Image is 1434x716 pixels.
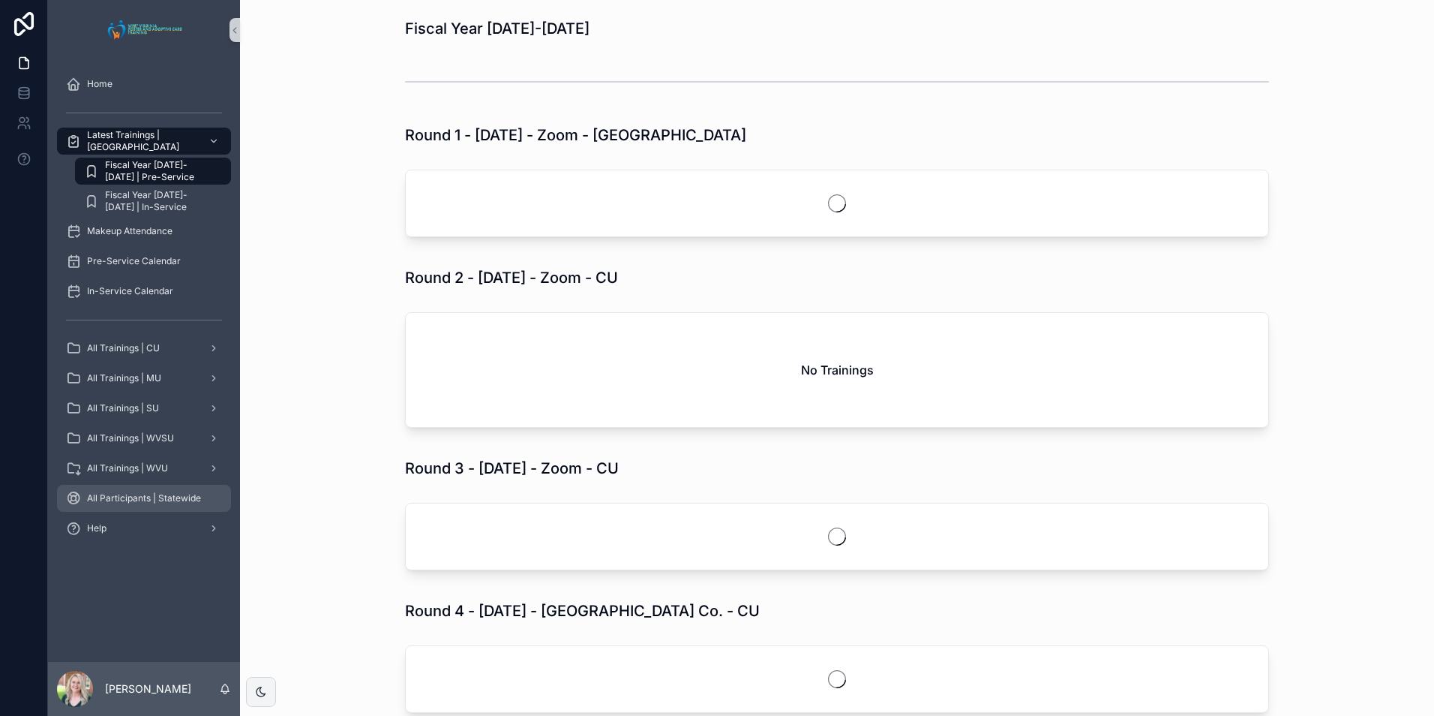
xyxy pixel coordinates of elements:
[405,125,746,146] h1: Round 1 - [DATE] - Zoom - [GEOGRAPHIC_DATA]
[87,285,173,297] span: In-Service Calendar
[57,455,231,482] a: All Trainings | WVU
[801,361,874,379] h2: No Trainings
[405,267,618,288] h1: Round 2 - [DATE] - Zoom - CU
[57,425,231,452] a: All Trainings | WVSU
[57,128,231,155] a: Latest Trainings | [GEOGRAPHIC_DATA]
[57,365,231,392] a: All Trainings | MU
[87,462,168,474] span: All Trainings | WVU
[87,402,159,414] span: All Trainings | SU
[405,600,760,621] h1: Round 4 - [DATE] - [GEOGRAPHIC_DATA] Co. - CU
[87,225,172,237] span: Makeup Attendance
[105,159,216,183] span: Fiscal Year [DATE]-[DATE] | Pre-Service
[405,18,589,39] h1: Fiscal Year [DATE]-[DATE]
[57,278,231,305] a: In-Service Calendar
[57,71,231,98] a: Home
[87,78,112,90] span: Home
[87,492,201,504] span: All Participants | Statewide
[87,255,181,267] span: Pre-Service Calendar
[105,681,191,696] p: [PERSON_NAME]
[405,458,619,479] h1: Round 3 - [DATE] - Zoom - CU
[57,335,231,362] a: All Trainings | CU
[57,485,231,512] a: All Participants | Statewide
[48,60,240,561] div: scrollable content
[103,18,185,42] img: App logo
[87,432,174,444] span: All Trainings | WVSU
[57,395,231,422] a: All Trainings | SU
[57,515,231,542] a: Help
[87,522,106,534] span: Help
[75,158,231,185] a: Fiscal Year [DATE]-[DATE] | Pre-Service
[57,248,231,275] a: Pre-Service Calendar
[87,342,160,354] span: All Trainings | CU
[87,129,196,153] span: Latest Trainings | [GEOGRAPHIC_DATA]
[57,218,231,245] a: Makeup Attendance
[87,372,161,384] span: All Trainings | MU
[75,188,231,215] a: Fiscal Year [DATE]-[DATE] | In-Service
[105,189,216,213] span: Fiscal Year [DATE]-[DATE] | In-Service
